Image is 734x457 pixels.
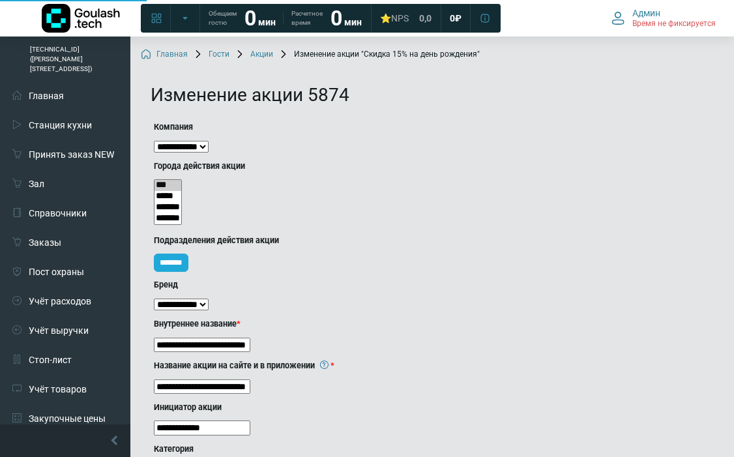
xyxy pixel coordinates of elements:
[151,84,714,106] h1: Изменение акции 5874
[372,7,439,30] a: ⭐NPS 0,0
[154,318,478,331] label: Внутреннее название
[320,361,329,369] i: Название, которое гость будет видеть на сайте или в приложении, когда применит акцию к своему заказу
[455,12,462,24] span: ₽
[450,12,455,24] span: 0
[604,5,724,32] button: Админ Время не фиксируется
[244,6,256,31] strong: 0
[154,121,478,134] label: Компания
[209,9,237,27] span: Обещаем гостю
[201,7,370,30] a: Обещаем гостю 0 мин Расчетное время 0 мин
[258,17,276,27] span: мин
[154,402,478,414] label: Инициатор акции
[632,19,716,29] span: Время не фиксируется
[193,50,229,60] a: Гости
[154,360,478,372] label: Название акции на сайте и в приложении
[632,7,660,19] span: Админ
[344,17,362,27] span: мин
[442,7,469,30] a: 0 ₽
[154,235,478,247] label: Подразделения действия акции
[380,12,409,24] div: ⭐
[291,9,323,27] span: Расчетное время
[42,4,120,33] img: Логотип компании Goulash.tech
[154,279,478,291] label: Бренд
[154,443,478,456] label: Категория
[278,50,480,60] span: Изменение акции "Скидка 15% на день рождения"
[141,50,188,60] a: Главная
[154,160,478,173] label: Города действия акции
[419,12,432,24] span: 0,0
[235,50,273,60] a: Акции
[391,13,409,23] span: NPS
[330,6,342,31] strong: 0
